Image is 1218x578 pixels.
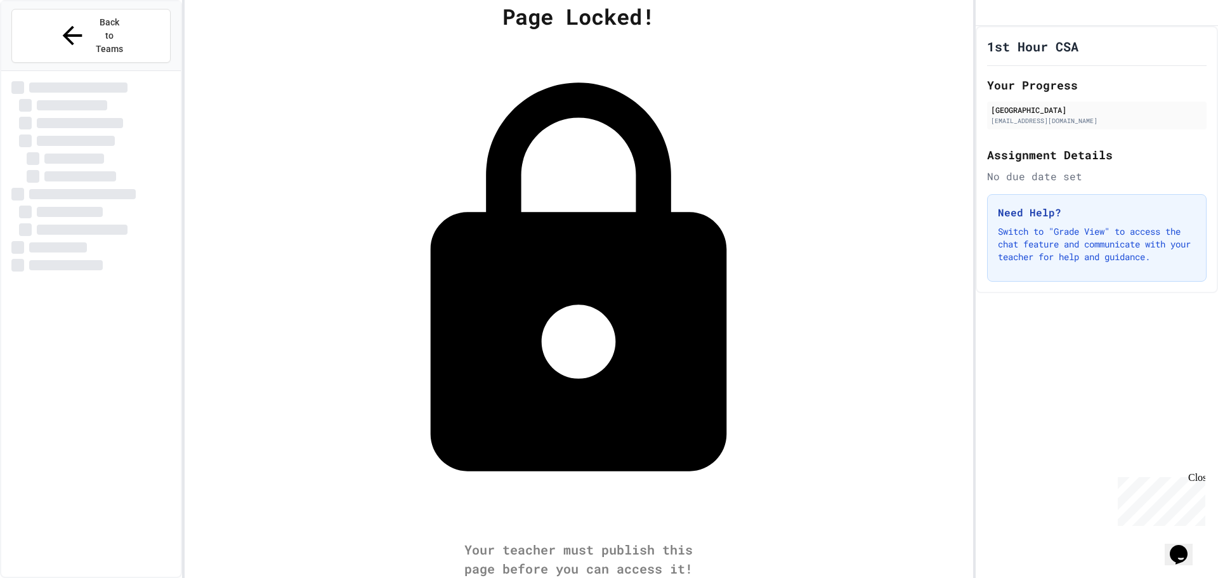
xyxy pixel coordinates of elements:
div: [EMAIL_ADDRESS][DOMAIN_NAME] [991,116,1203,126]
div: Your teacher must publish this page before you can access it! [452,540,705,578]
iframe: chat widget [1165,527,1205,565]
button: Back to Teams [11,9,171,63]
iframe: chat widget [1113,472,1205,526]
h1: 1st Hour CSA [987,37,1078,55]
p: Switch to "Grade View" to access the chat feature and communicate with your teacher for help and ... [998,225,1196,263]
h2: Your Progress [987,76,1207,94]
div: No due date set [987,169,1207,184]
h2: Assignment Details [987,146,1207,164]
span: Back to Teams [95,16,124,56]
div: Chat with us now!Close [5,5,88,81]
div: [GEOGRAPHIC_DATA] [991,104,1203,115]
h3: Need Help? [998,205,1196,220]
